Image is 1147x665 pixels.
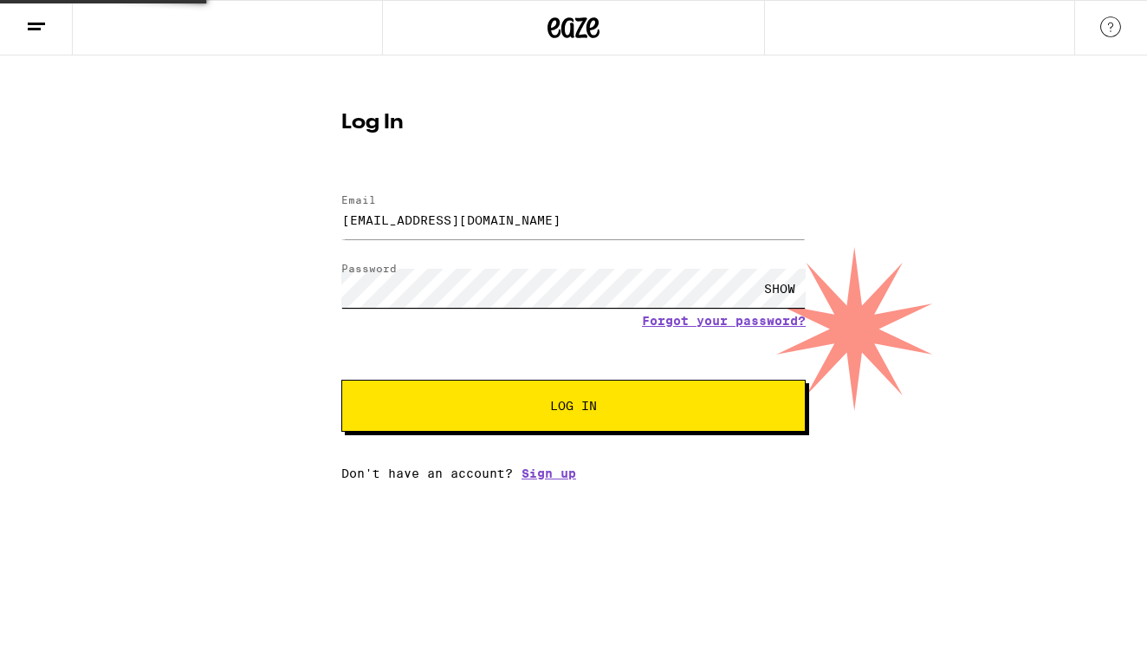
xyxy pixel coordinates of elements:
label: Password [341,263,397,274]
span: Log In [550,400,597,412]
div: SHOW [754,269,806,308]
a: Forgot your password? [642,314,806,328]
label: Email [341,194,376,205]
a: Sign up [522,466,576,480]
span: Hi. Need any help? [10,12,125,26]
input: Email [341,200,806,239]
div: Don't have an account? [341,466,806,480]
button: Log In [341,380,806,432]
h1: Log In [341,113,806,134]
